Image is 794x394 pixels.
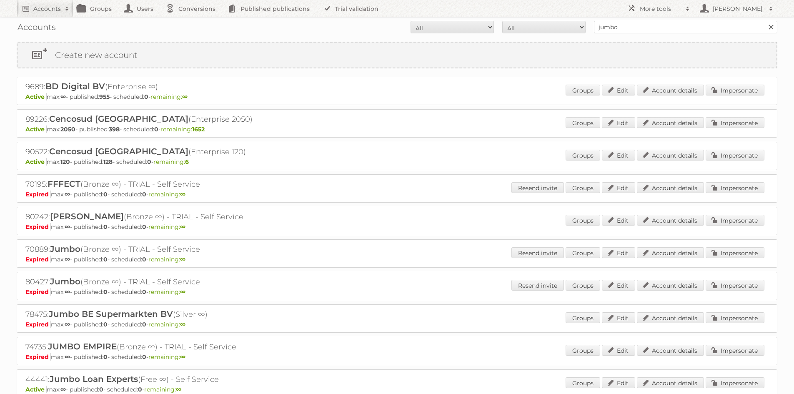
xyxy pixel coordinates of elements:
[25,341,317,352] h2: 74735: (Bronze ∞) - TRIAL - Self Service
[706,85,764,95] a: Impersonate
[185,158,189,166] strong: 6
[60,125,75,133] strong: 2050
[706,215,764,226] a: Impersonate
[25,321,51,328] span: Expired
[148,191,185,198] span: remaining:
[25,125,769,133] p: max: - published: - scheduled: -
[99,386,103,393] strong: 0
[142,191,146,198] strong: 0
[566,85,600,95] a: Groups
[602,215,635,226] a: Edit
[566,247,600,258] a: Groups
[706,312,764,323] a: Impersonate
[65,191,70,198] strong: ∞
[25,146,317,157] h2: 90522: (Enterprise 120)
[602,280,635,291] a: Edit
[566,312,600,323] a: Groups
[49,114,188,124] span: Cencosud [GEOGRAPHIC_DATA]
[180,256,185,263] strong: ∞
[65,288,70,296] strong: ∞
[49,146,188,156] span: Cencosud [GEOGRAPHIC_DATA]
[637,182,704,193] a: Account details
[25,244,317,255] h2: 70889: (Bronze ∞) - TRIAL - Self Service
[48,341,117,351] span: JUMBO EMPIRE
[566,345,600,356] a: Groups
[65,353,70,361] strong: ∞
[706,345,764,356] a: Impersonate
[25,211,317,222] h2: 80242: (Bronze ∞) - TRIAL - Self Service
[25,114,317,125] h2: 89226: (Enterprise 2050)
[45,81,105,91] span: BD Digital BV
[706,280,764,291] a: Impersonate
[25,276,317,287] h2: 80427: (Bronze ∞) - TRIAL - Self Service
[148,353,185,361] span: remaining:
[153,158,189,166] span: remaining:
[25,179,317,190] h2: 70195: (Bronze ∞) - TRIAL - Self Service
[142,353,146,361] strong: 0
[182,93,188,100] strong: ∞
[25,256,769,263] p: max: - published: - scheduled: -
[637,312,704,323] a: Account details
[154,125,158,133] strong: 0
[65,256,70,263] strong: ∞
[637,345,704,356] a: Account details
[637,247,704,258] a: Account details
[99,93,110,100] strong: 955
[180,353,185,361] strong: ∞
[602,150,635,161] a: Edit
[602,312,635,323] a: Edit
[18,43,776,68] a: Create new account
[706,247,764,258] a: Impersonate
[60,93,66,100] strong: ∞
[138,386,142,393] strong: 0
[637,377,704,388] a: Account details
[706,377,764,388] a: Impersonate
[50,276,80,286] span: Jumbo
[148,288,185,296] span: remaining:
[637,85,704,95] a: Account details
[150,93,188,100] span: remaining:
[566,377,600,388] a: Groups
[602,85,635,95] a: Edit
[142,223,146,231] strong: 0
[103,223,108,231] strong: 0
[566,215,600,226] a: Groups
[511,182,564,193] a: Resend invite
[65,321,70,328] strong: ∞
[50,211,124,221] span: [PERSON_NAME]
[602,377,635,388] a: Edit
[25,223,51,231] span: Expired
[49,309,173,319] span: Jumbo BE Supermarkten BV
[25,158,769,166] p: max: - published: - scheduled: -
[142,321,146,328] strong: 0
[25,191,769,198] p: max: - published: - scheduled: -
[48,179,80,189] span: FFFECT
[706,182,764,193] a: Impersonate
[602,247,635,258] a: Edit
[103,353,108,361] strong: 0
[25,288,769,296] p: max: - published: - scheduled: -
[25,353,769,361] p: max: - published: - scheduled: -
[637,280,704,291] a: Account details
[25,386,47,393] span: Active
[25,191,51,198] span: Expired
[25,288,51,296] span: Expired
[60,386,66,393] strong: ∞
[25,353,51,361] span: Expired
[144,386,181,393] span: remaining:
[706,117,764,128] a: Impersonate
[148,256,185,263] span: remaining:
[25,374,317,385] h2: 44441: (Free ∞) - Self Service
[25,256,51,263] span: Expired
[637,215,704,226] a: Account details
[103,321,108,328] strong: 0
[602,182,635,193] a: Edit
[33,5,61,13] h2: Accounts
[25,309,317,320] h2: 78475: (Silver ∞)
[142,256,146,263] strong: 0
[65,223,70,231] strong: ∞
[602,345,635,356] a: Edit
[192,125,205,133] strong: 1652
[103,191,108,198] strong: 0
[566,117,600,128] a: Groups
